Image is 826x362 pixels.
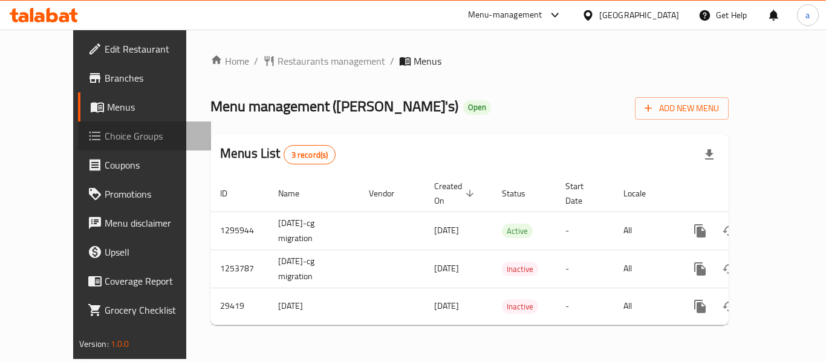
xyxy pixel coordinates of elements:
a: Menu disclaimer [78,208,211,238]
td: 1253787 [210,250,268,288]
a: Branches [78,63,211,92]
span: [DATE] [434,298,459,314]
li: / [390,54,394,68]
button: Add New Menu [635,97,729,120]
td: - [556,288,614,325]
span: Active [502,224,533,238]
li: / [254,54,258,68]
a: Menus [78,92,211,121]
td: 1295944 [210,212,268,250]
span: 3 record(s) [284,149,336,161]
a: Choice Groups [78,121,211,150]
td: All [614,288,676,325]
button: more [686,254,715,283]
span: Coverage Report [105,274,201,288]
button: more [686,216,715,245]
span: Upsell [105,245,201,259]
span: Start Date [565,179,599,208]
div: Inactive [502,262,538,276]
div: Inactive [502,299,538,314]
span: 1.0.0 [111,336,129,352]
td: [DATE]-cg migration [268,212,359,250]
div: Export file [695,140,724,169]
a: Restaurants management [263,54,385,68]
a: Home [210,54,249,68]
a: Coverage Report [78,267,211,296]
a: Edit Restaurant [78,34,211,63]
span: Menu management ( [PERSON_NAME]'s ) [210,92,458,120]
span: Name [278,186,315,201]
span: Inactive [502,262,538,276]
div: Menu-management [468,8,542,22]
span: Choice Groups [105,129,201,143]
td: All [614,212,676,250]
a: Coupons [78,150,211,179]
span: Menu disclaimer [105,216,201,230]
table: enhanced table [210,175,811,325]
span: Open [463,102,491,112]
span: Restaurants management [278,54,385,68]
span: Locale [623,186,662,201]
button: Change Status [715,292,744,321]
nav: breadcrumb [210,54,729,68]
td: All [614,250,676,288]
h2: Menus List [220,144,336,164]
th: Actions [676,175,811,212]
span: Inactive [502,300,538,314]
span: Created On [434,179,478,208]
button: more [686,292,715,321]
span: [DATE] [434,260,459,276]
div: [GEOGRAPHIC_DATA] [599,8,679,22]
span: Grocery Checklist [105,303,201,317]
span: Vendor [369,186,410,201]
button: Change Status [715,216,744,245]
span: [DATE] [434,222,459,238]
span: Version: [79,336,109,352]
span: Branches [105,71,201,85]
a: Grocery Checklist [78,296,211,325]
td: [DATE] [268,288,359,325]
a: Promotions [78,179,211,208]
div: Total records count [284,145,336,164]
td: 29419 [210,288,268,325]
td: - [556,212,614,250]
span: Menus [107,100,201,114]
span: Status [502,186,541,201]
span: Coupons [105,158,201,172]
div: Open [463,100,491,115]
td: - [556,250,614,288]
span: Edit Restaurant [105,42,201,56]
span: Menus [414,54,441,68]
span: Promotions [105,187,201,201]
a: Upsell [78,238,211,267]
span: Add New Menu [645,101,719,116]
span: ID [220,186,243,201]
button: Change Status [715,254,744,283]
span: a [805,8,810,22]
td: [DATE]-cg migration [268,250,359,288]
